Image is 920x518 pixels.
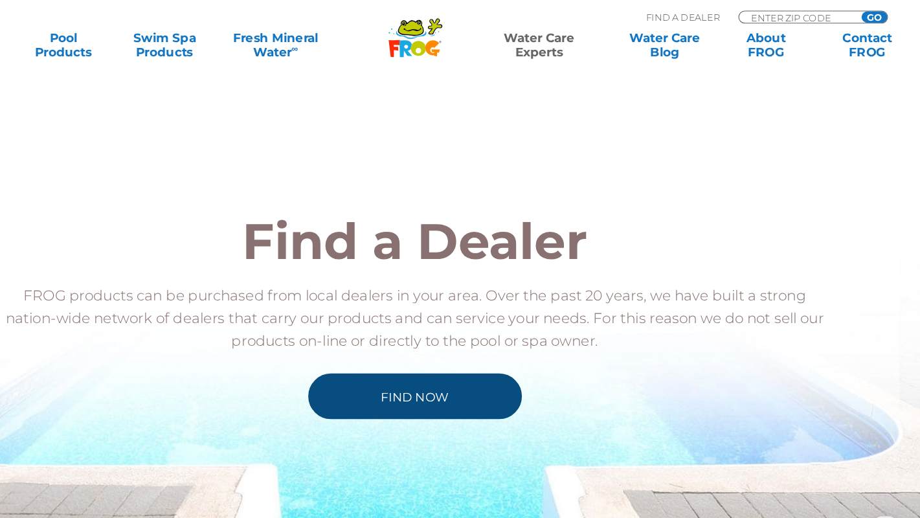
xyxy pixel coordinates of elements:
[105,28,176,54] a: PoolProducts
[13,28,84,54] a: Hot TubProducts
[871,469,904,502] img: openIcon
[866,10,890,21] input: GO
[670,10,737,21] p: Find A Dealer
[289,28,378,54] a: Fresh MineralWater∞
[835,28,906,54] a: ContactFROG
[82,258,839,320] p: FROG products can be purchased from local dealers in your area. Over the past 20 years, we have b...
[651,28,723,54] a: Water CareBlog
[765,10,852,21] input: Zip Code Form
[515,28,631,54] a: Water CareExperts
[197,28,268,54] a: Swim SpaProducts
[363,339,557,381] a: Find Now
[348,39,354,49] sup: ∞
[743,28,814,54] a: AboutFROG
[82,196,839,242] h2: Find a Dealer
